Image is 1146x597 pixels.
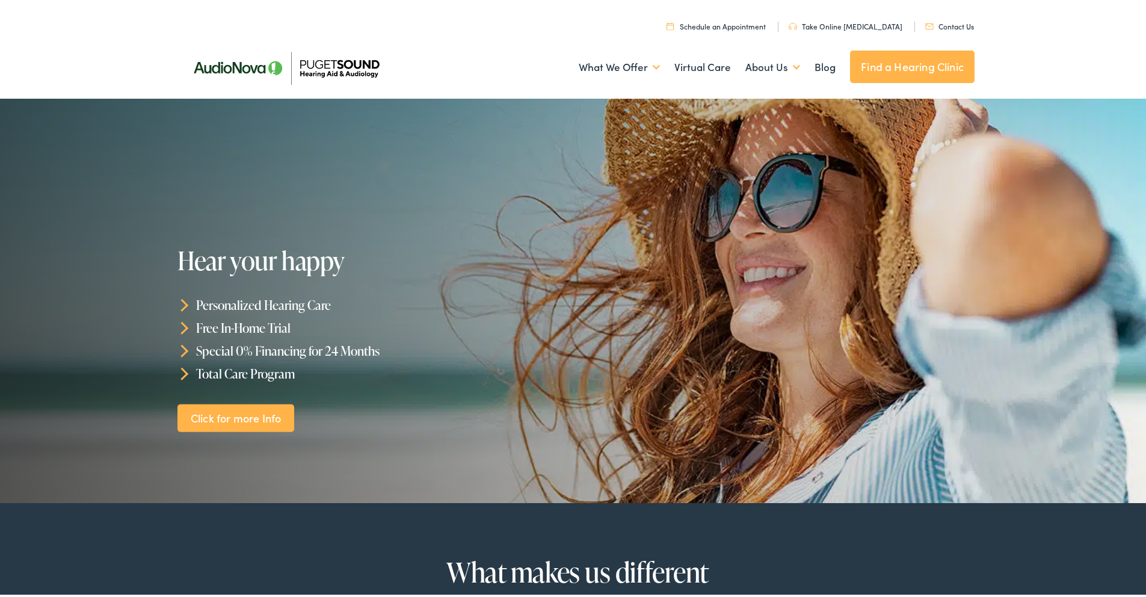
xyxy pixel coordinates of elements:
a: Virtual Care [674,43,731,87]
li: Free In-Home Trial [177,314,579,337]
img: utility icon [925,21,934,27]
a: About Us [745,43,800,87]
a: Click for more Info [177,401,294,430]
img: utility icon [667,20,674,28]
h1: Hear your happy [177,244,543,272]
a: What We Offer [579,43,660,87]
a: Blog [815,43,836,87]
img: utility icon [789,20,797,28]
a: Schedule an Appointment [667,19,766,29]
a: Contact Us [925,19,974,29]
h2: What makes us different [211,555,944,585]
a: Find a Hearing Clinic [850,48,975,81]
li: Personalized Hearing Care [177,291,579,314]
a: Take Online [MEDICAL_DATA] [789,19,902,29]
li: Special 0% Financing for 24 Months [177,337,579,360]
li: Total Care Program [177,359,579,382]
